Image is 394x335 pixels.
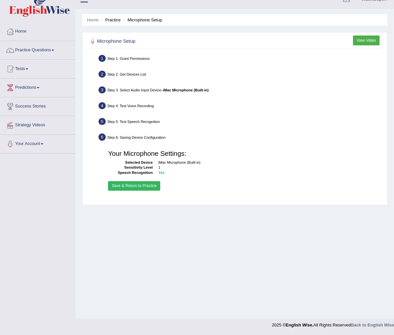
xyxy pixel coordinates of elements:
dt: Selected Device [108,160,153,165]
div: Step 4: Test Voice Recording [96,101,385,113]
strong: English Wise. [286,323,313,327]
a: Success Stories [0,97,75,114]
div: Step 6: Saving Device Configuration [96,132,385,144]
dt: Sensitivity Level [108,165,153,170]
a: Predictions [0,79,75,95]
div: Step 3: Select Audio Input Device [96,85,385,97]
h3: Your Microphone Settings: [108,150,378,157]
li: Practice [99,17,120,23]
b: iMac Microphone (Built-in) [163,88,209,92]
a: Home [87,17,98,22]
li: Microphone Setup [122,17,162,23]
dd: iMac Microphone (Built-in) [158,160,378,165]
div: Step 1: Grant Permissions [96,53,385,65]
button: Save & Return to Practice [108,181,160,191]
a: Back to English Wise [351,323,394,327]
dt: Speech Recognition [108,170,153,176]
div: Step 5: Test Speech Recognition [96,116,385,129]
a: Tests [0,60,75,76]
a: Home [0,22,75,39]
div: Step 2: Get Devices List [96,69,385,81]
h2: Microphone Setup [89,37,270,46]
a: Practice Questions [0,41,75,58]
b: Yes [158,171,164,175]
span: – [161,88,209,92]
a: Strategy Videos [0,116,75,132]
div: 2025 © All Rights Reserved [272,319,394,328]
button: View Video [353,36,380,45]
dd: 1 [158,165,378,170]
a: Your Account [0,135,75,151]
